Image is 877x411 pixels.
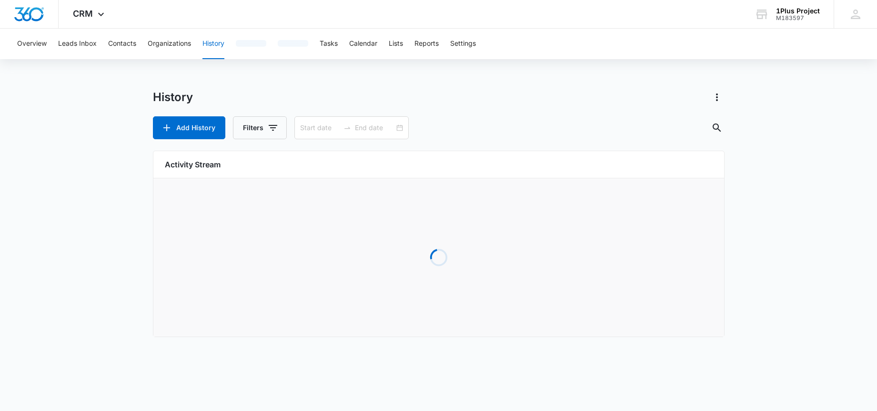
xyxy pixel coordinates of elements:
[58,29,97,59] button: Leads Inbox
[73,9,93,19] span: CRM
[776,7,820,15] div: account name
[343,124,351,132] span: to
[389,29,403,59] button: Lists
[202,29,224,59] button: History
[300,123,340,133] input: Start date
[709,90,725,105] button: Actions
[343,124,351,132] span: swap-right
[153,116,225,139] button: Add History
[450,29,476,59] button: Settings
[349,29,377,59] button: Calendar
[108,29,136,59] button: Contacts
[414,29,439,59] button: Reports
[17,29,47,59] button: Overview
[355,123,394,133] input: End date
[320,29,338,59] button: Tasks
[148,29,191,59] button: Organizations
[165,159,713,170] h6: Activity Stream
[153,90,193,104] h1: History
[709,120,725,135] button: Search
[776,15,820,21] div: account id
[233,116,287,139] button: Filters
